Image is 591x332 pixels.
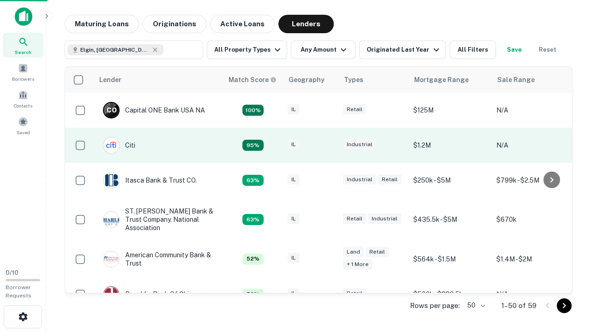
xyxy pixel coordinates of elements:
[367,44,442,55] div: Originated Last Year
[501,300,537,311] p: 1–50 of 59
[103,172,119,188] img: picture
[103,172,197,189] div: Itasca Bank & Trust CO.
[409,93,492,128] td: $125M
[14,102,32,109] span: Contacts
[409,277,492,312] td: $500k - $880.5k
[497,74,535,85] div: Sale Range
[366,247,389,257] div: Retail
[103,251,119,267] img: picture
[409,67,492,93] th: Mortgage Range
[103,137,119,153] img: picture
[338,67,409,93] th: Types
[103,286,119,302] img: picture
[15,48,31,56] span: Search
[409,163,492,198] td: $250k - $5M
[492,277,575,312] td: N/A
[278,15,334,33] button: Lenders
[99,74,121,85] div: Lender
[242,254,264,265] div: Capitalize uses an advanced AI algorithm to match your search with the best lender. The match sco...
[103,251,214,267] div: American Community Bank & Trust
[242,289,264,300] div: Capitalize uses an advanced AI algorithm to match your search with the best lender. The match sco...
[492,67,575,93] th: Sale Range
[223,67,283,93] th: Capitalize uses an advanced AI algorithm to match your search with the best lender. The match sco...
[288,139,300,150] div: IL
[103,137,135,154] div: Citi
[492,128,575,163] td: N/A
[242,175,264,186] div: Capitalize uses an advanced AI algorithm to match your search with the best lender. The match sco...
[464,299,487,312] div: 50
[6,284,31,299] span: Borrower Requests
[15,7,32,26] img: capitalize-icon.png
[288,213,300,224] div: IL
[378,174,401,185] div: Retail
[343,139,376,150] div: Industrial
[103,286,204,302] div: Republic Bank Of Chicago
[17,129,30,136] span: Saved
[410,300,460,311] p: Rows per page:
[288,104,300,115] div: IL
[409,242,492,277] td: $564k - $1.5M
[103,212,119,227] img: picture
[492,93,575,128] td: N/A
[288,253,300,263] div: IL
[288,174,300,185] div: IL
[207,41,287,59] button: All Property Types
[492,198,575,242] td: $670k
[229,75,275,85] h6: Match Score
[229,75,277,85] div: Capitalize uses an advanced AI algorithm to match your search with the best lender. The match sco...
[242,105,264,116] div: Capitalize uses an advanced AI algorithm to match your search with the best lender. The match sco...
[343,259,372,270] div: + 1 more
[6,269,18,276] span: 0 / 10
[343,247,364,257] div: Land
[289,74,325,85] div: Geography
[65,15,139,33] button: Maturing Loans
[409,198,492,242] td: $435.5k - $5M
[3,33,43,58] a: Search
[343,288,366,299] div: Retail
[103,207,214,232] div: ST. [PERSON_NAME] Bank & Trust Company, National Association
[344,74,363,85] div: Types
[3,59,43,84] a: Borrowers
[103,102,205,119] div: Capital ONE Bank USA NA
[94,67,223,93] th: Lender
[80,46,150,54] span: Elgin, [GEOGRAPHIC_DATA], [GEOGRAPHIC_DATA]
[500,41,529,59] button: Save your search to get updates of matches that match your search criteria.
[450,41,496,59] button: All Filters
[492,163,575,198] td: $799k - $2.5M
[414,74,469,85] div: Mortgage Range
[343,174,376,185] div: Industrial
[242,214,264,225] div: Capitalize uses an advanced AI algorithm to match your search with the best lender. The match sco...
[107,106,116,115] p: C O
[492,242,575,277] td: $1.4M - $2M
[291,41,356,59] button: Any Amount
[210,15,275,33] button: Active Loans
[368,213,401,224] div: Industrial
[409,128,492,163] td: $1.2M
[242,140,264,151] div: Capitalize uses an advanced AI algorithm to match your search with the best lender. The match sco...
[143,15,206,33] button: Originations
[359,41,446,59] button: Originated Last Year
[3,113,43,138] a: Saved
[12,75,34,83] span: Borrowers
[343,213,366,224] div: Retail
[288,288,300,299] div: IL
[533,41,562,59] button: Reset
[283,67,338,93] th: Geography
[343,104,366,115] div: Retail
[557,298,572,313] button: Go to next page
[545,258,591,302] iframe: Chat Widget
[3,86,43,111] a: Contacts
